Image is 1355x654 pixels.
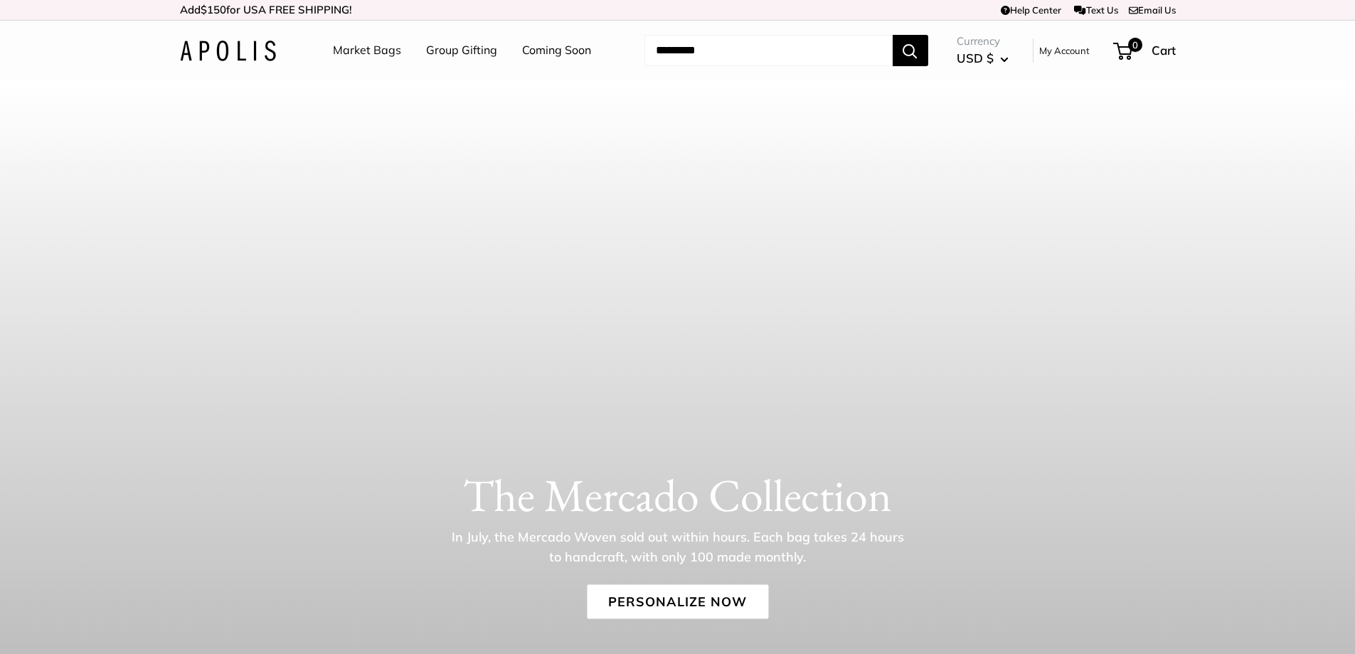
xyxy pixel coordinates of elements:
span: USD $ [957,51,994,65]
a: Market Bags [333,40,401,61]
span: $150 [201,3,226,16]
a: Text Us [1074,4,1117,16]
p: In July, the Mercado Woven sold out within hours. Each bag takes 24 hours to handcraft, with only... [447,527,909,566]
a: Group Gifting [426,40,497,61]
img: Apolis [180,41,276,61]
span: 0 [1127,38,1142,52]
button: Search [893,35,928,66]
input: Search... [644,35,893,66]
button: USD $ [957,47,1009,70]
a: 0 Cart [1115,39,1176,62]
a: Help Center [1001,4,1061,16]
a: Personalize Now [587,584,768,618]
h1: The Mercado Collection [180,468,1176,522]
span: Cart [1152,43,1176,58]
span: Currency [957,31,1009,51]
a: My Account [1039,42,1090,59]
a: Email Us [1129,4,1176,16]
a: Coming Soon [522,40,591,61]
